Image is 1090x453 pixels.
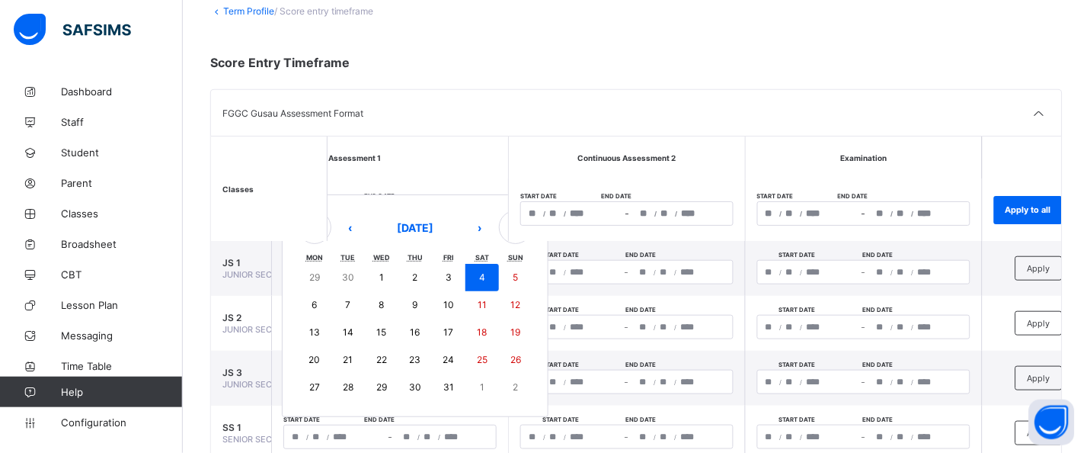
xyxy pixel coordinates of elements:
[801,432,803,442] span: /
[654,209,657,218] span: /
[61,299,183,311] span: Lesson Plan
[499,264,532,291] button: October 5, 2025
[520,361,601,368] span: Start date
[306,432,308,442] span: /
[398,264,432,291] button: October 2, 2025
[376,381,387,393] abbr: October 29, 2025
[625,323,628,332] span: –
[61,386,182,398] span: Help
[801,268,803,277] span: /
[841,153,887,162] span: Examination
[283,416,364,423] span: Start date
[780,432,782,442] span: /
[463,210,497,244] button: ›
[480,381,484,393] abbr: November 1, 2025
[408,253,423,262] abbr: Thursday
[1029,400,1075,445] button: Open asap
[365,291,398,319] button: October 8, 2025
[862,268,865,277] span: –
[625,268,628,277] span: –
[912,377,914,387] span: /
[801,323,803,332] span: /
[891,268,893,277] span: /
[654,377,657,387] span: /
[398,374,432,401] button: October 30, 2025
[334,210,367,244] button: ‹
[654,268,657,277] span: /
[61,177,183,189] span: Parent
[342,271,354,283] abbr: September 30, 2025
[345,299,350,310] abbr: October 7, 2025
[309,381,320,393] abbr: October 27, 2025
[61,360,183,372] span: Time Table
[601,306,682,313] span: End date
[479,271,485,283] abbr: October 4, 2025
[343,381,353,393] abbr: October 28, 2025
[757,416,838,423] span: Start date
[61,207,183,220] span: Classes
[222,108,637,119] div: FGGC Gusau Assessment Format
[410,326,420,338] abbr: October 16, 2025
[478,299,487,310] abbr: October 11, 2025
[283,153,381,162] span: Continuous Assessment 1
[520,192,601,200] span: Start date
[61,238,183,250] span: Broadsheet
[443,381,454,393] abbr: October 31, 2025
[477,354,487,365] abbr: October 25, 2025
[465,319,499,346] button: October 18, 2025
[675,432,677,442] span: /
[891,377,893,387] span: /
[477,326,487,338] abbr: October 18, 2025
[369,210,461,244] button: [DATE]
[912,432,914,442] span: /
[801,377,803,387] span: /
[508,253,523,262] abbr: Sunday
[61,85,183,98] span: Dashboard
[331,319,365,346] button: October 14, 2025
[601,416,682,423] span: End date
[222,185,254,194] span: Classes
[379,271,384,283] abbr: October 1, 2025
[298,264,331,291] button: September 29, 2025
[373,253,390,262] abbr: Wednesday
[912,268,914,277] span: /
[274,5,374,17] span: / Score entry timeframe
[309,271,320,283] abbr: September 29, 2025
[222,434,314,445] span: SENIOR SECONDARY 1
[862,209,865,218] span: –
[412,271,417,283] abbr: October 2, 2025
[465,346,499,374] button: October 25, 2025
[862,323,865,332] span: –
[862,377,865,387] span: –
[543,432,545,442] span: /
[298,319,331,346] button: October 13, 2025
[417,432,420,442] span: /
[222,257,315,268] span: JS 1
[364,416,445,423] span: End date
[438,432,440,442] span: /
[757,192,838,200] span: Start date
[365,374,398,401] button: October 29, 2025
[222,324,315,335] span: JUNIOR SECONDARY 2
[1030,106,1048,121] i: arrow
[364,192,445,200] span: End date
[510,326,520,338] abbr: October 19, 2025
[499,346,532,374] button: October 26, 2025
[443,253,454,262] abbr: Friday
[343,354,353,365] abbr: October 21, 2025
[601,251,682,259] span: End date
[409,354,420,365] abbr: October 23, 2025
[222,269,314,280] span: JUNIOR SECONDARY 1
[298,374,331,401] button: October 27, 2025
[331,346,365,374] button: October 21, 2025
[838,192,919,200] span: End date
[432,374,465,401] button: October 31, 2025
[780,209,782,218] span: /
[465,374,499,401] button: November 1, 2025
[780,268,782,277] span: /
[388,432,392,442] span: –
[331,264,365,291] button: September 30, 2025
[513,271,518,283] abbr: October 5, 2025
[210,55,350,70] span: Score Entry Timeframe
[308,354,320,365] abbr: October 20, 2025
